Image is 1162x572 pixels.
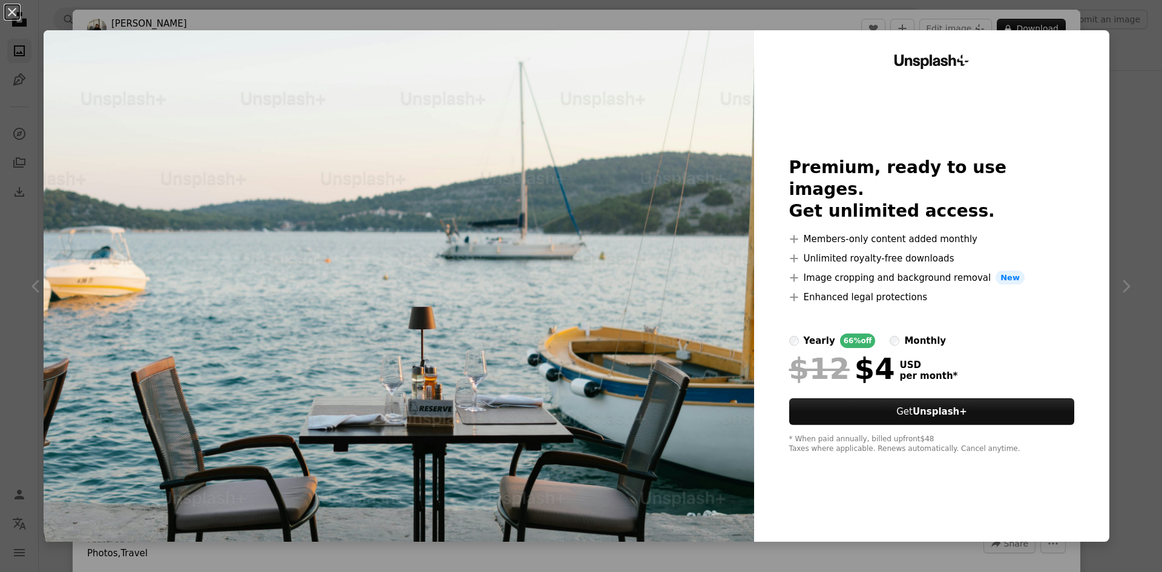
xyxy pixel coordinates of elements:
div: yearly [804,334,835,348]
li: Unlimited royalty-free downloads [789,251,1075,266]
input: monthly [890,336,899,346]
div: monthly [904,334,946,348]
button: GetUnsplash+ [789,398,1075,425]
input: yearly66%off [789,336,799,346]
span: USD [900,360,958,370]
li: Image cropping and background removal [789,271,1075,285]
div: $4 [789,353,895,384]
h2: Premium, ready to use images. Get unlimited access. [789,157,1075,222]
span: per month * [900,370,958,381]
strong: Unsplash+ [913,406,967,417]
div: 66% off [840,334,876,348]
li: Members-only content added monthly [789,232,1075,246]
li: Enhanced legal protections [789,290,1075,304]
span: $12 [789,353,850,384]
span: New [996,271,1025,285]
div: * When paid annually, billed upfront $48 Taxes where applicable. Renews automatically. Cancel any... [789,435,1075,454]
